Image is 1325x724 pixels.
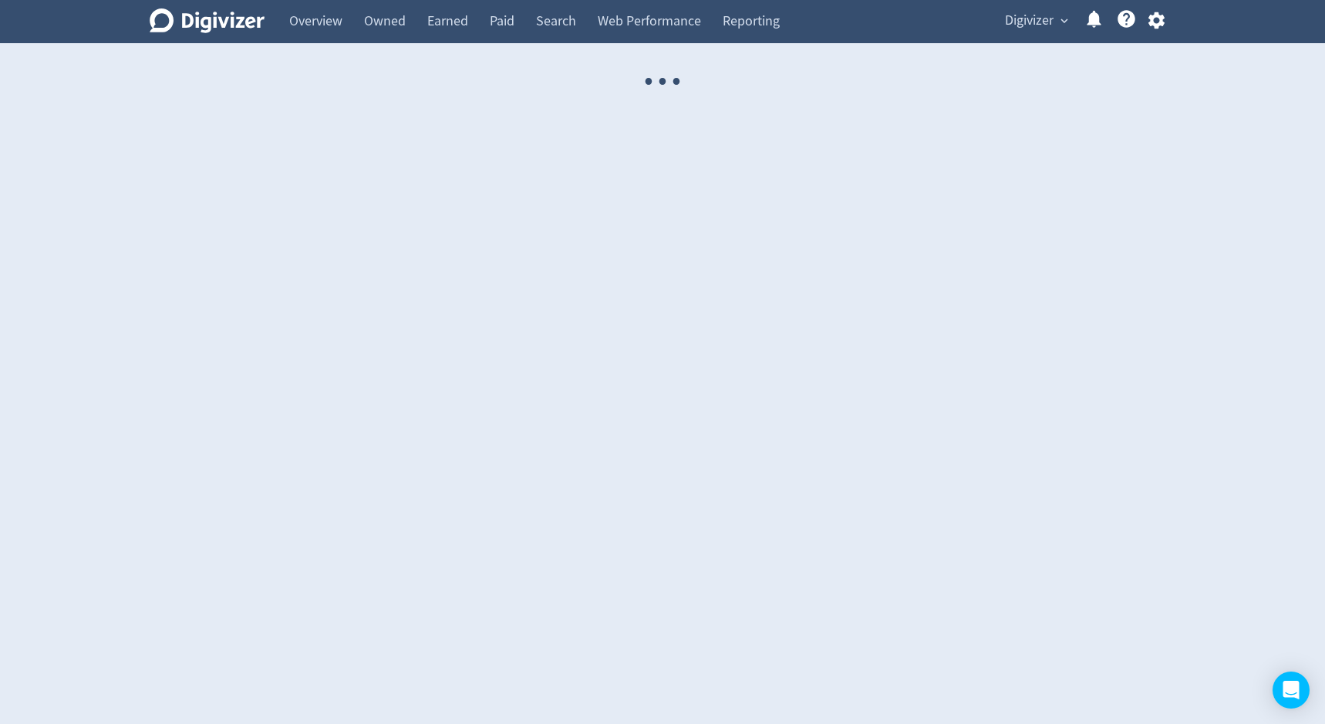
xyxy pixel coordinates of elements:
[1057,14,1071,28] span: expand_more
[656,43,669,121] span: ·
[642,43,656,121] span: ·
[669,43,683,121] span: ·
[1273,672,1310,709] div: Open Intercom Messenger
[1005,8,1054,33] span: Digivizer
[1000,8,1072,33] button: Digivizer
